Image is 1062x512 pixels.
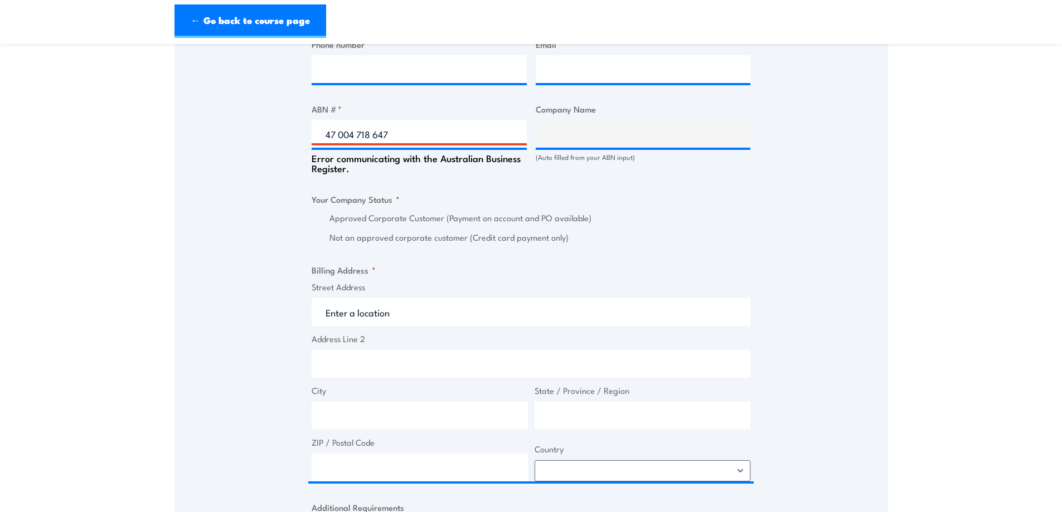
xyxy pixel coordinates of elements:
label: ABN # [312,103,527,115]
label: Company Name [536,103,751,115]
label: Phone number [312,38,527,51]
label: Address Line 2 [312,333,750,345]
label: City [312,384,528,397]
label: ZIP / Postal Code [312,436,528,449]
label: Approved Corporate Customer (Payment on account and PO available) [329,212,750,225]
legend: Billing Address [312,264,376,276]
legend: Your Company Status [312,193,400,206]
a: ← Go back to course page [174,4,326,38]
input: Enter a location [312,298,750,326]
label: Country [535,443,751,456]
div: Error communicating with the Australian Business Register. [312,148,527,173]
label: Not an approved corporate customer (Credit card payment only) [329,231,750,244]
label: State / Province / Region [535,384,751,397]
label: Street Address [312,281,750,294]
label: Email [536,38,751,51]
div: (Auto filled from your ABN input) [536,152,751,163]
